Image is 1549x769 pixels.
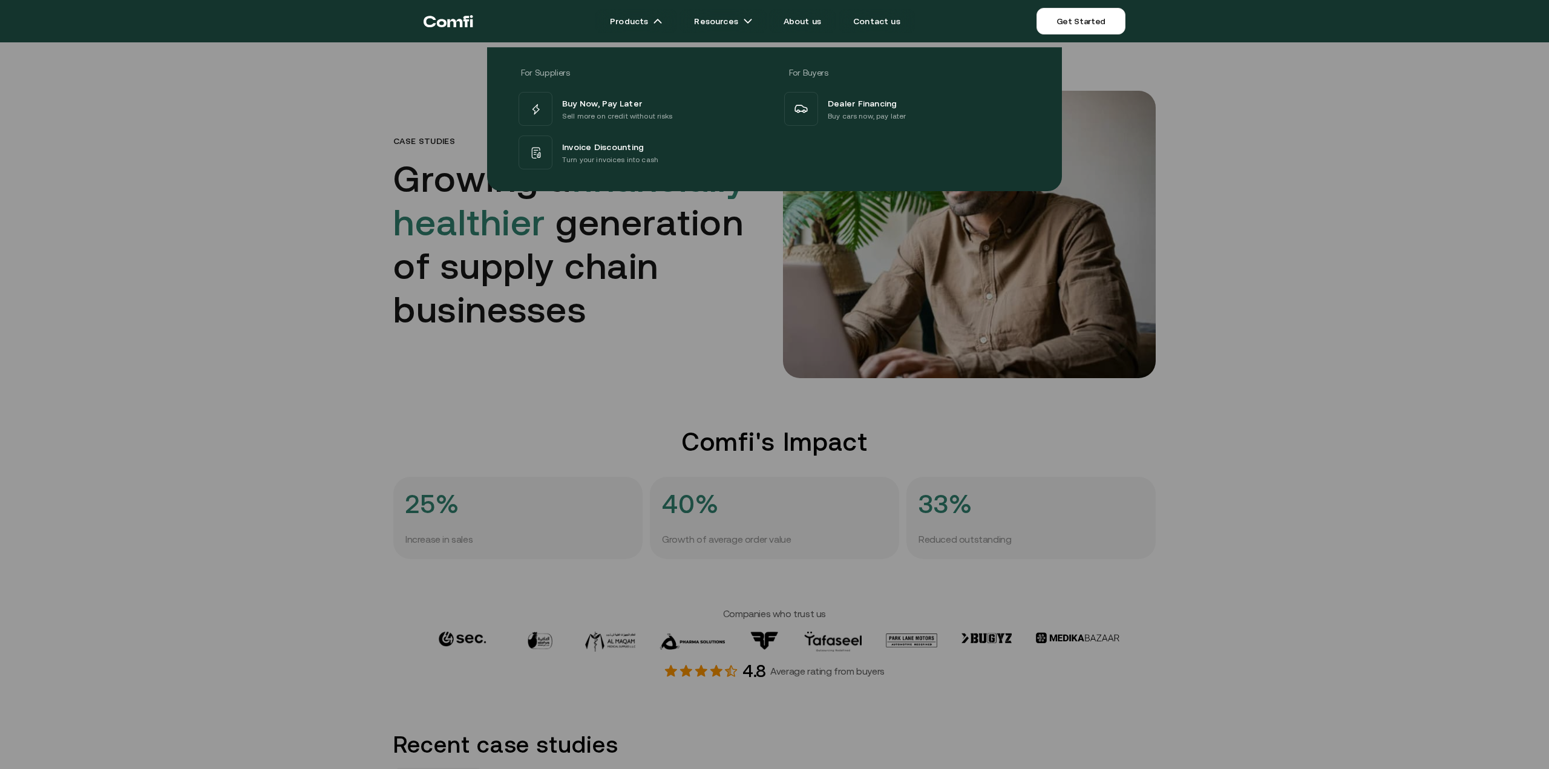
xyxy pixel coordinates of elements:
[839,9,915,33] a: Contact us
[769,9,836,33] a: About us
[782,90,1033,128] a: Dealer FinancingBuy cars now, pay later
[562,110,673,122] p: Sell more on credit without risks
[562,96,642,110] span: Buy Now, Pay Later
[562,154,658,166] p: Turn your invoices into cash
[742,16,752,26] img: arrow icons
[595,9,677,33] a: Productsarrow icons
[653,16,663,26] img: arrow icons
[516,133,767,172] a: Invoice DiscountingTurn your invoices into cash
[789,68,828,77] span: For Buyers
[1036,8,1125,34] a: Get Started
[828,96,897,110] span: Dealer Financing
[521,68,569,77] span: For Suppliers
[424,3,473,39] a: Return to the top of the Comfi home page
[562,139,644,154] span: Invoice Discounting
[516,90,767,128] a: Buy Now, Pay LaterSell more on credit without risks
[680,9,767,33] a: Resourcesarrow icons
[828,110,906,122] p: Buy cars now, pay later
